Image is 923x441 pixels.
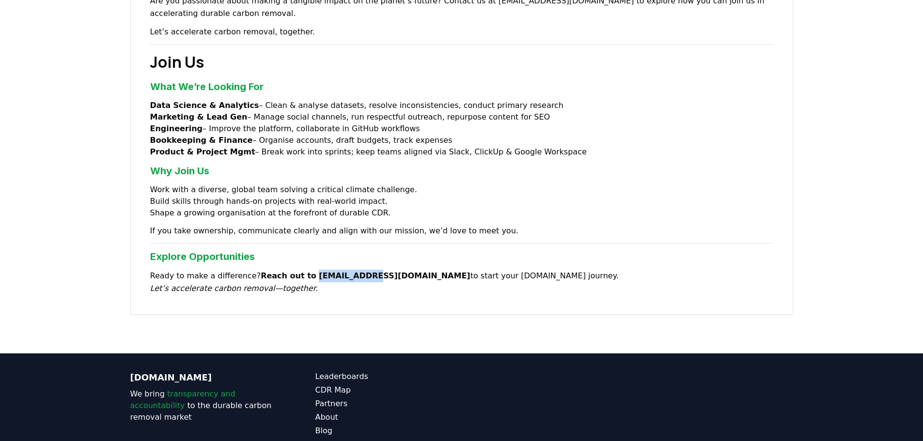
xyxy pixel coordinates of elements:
strong: Product & Project Mgmt [150,147,255,156]
span: transparency and accountability [130,389,235,410]
h3: Explore Opportunities [150,249,773,264]
li: Work with a diverse, global team solving a critical climate challenge. [150,184,773,196]
strong: Marketing & Lead Gen [150,112,248,122]
a: Leaderboards [315,371,462,382]
p: [DOMAIN_NAME] [130,371,277,384]
li: Shape a growing organisation at the forefront of durable CDR. [150,207,773,219]
a: About [315,411,462,423]
em: Let’s accelerate carbon removal—together. [150,284,318,293]
a: Blog [315,425,462,437]
li: Build skills through hands‑on projects with real‑world impact. [150,196,773,207]
p: Let’s accelerate carbon removal, together. [150,26,773,38]
strong: Data Science & Analytics [150,101,259,110]
h2: Join Us [150,50,773,74]
li: – Improve the platform, collaborate in GitHub workflows [150,123,773,135]
a: Partners [315,398,462,410]
li: – Break work into sprints; keep teams aligned via Slack, ClickUp & Google Workspace [150,146,773,158]
p: Ready to make a difference? to start your [DOMAIN_NAME] journey. [150,270,773,295]
li: – Clean & analyse datasets, resolve inconsistencies, conduct primary research [150,100,773,111]
p: We bring to the durable carbon removal market [130,388,277,423]
strong: Bookkeeping & Finance [150,136,253,145]
strong: Engineering [150,124,203,133]
a: CDR Map [315,384,462,396]
h3: What We’re Looking For [150,79,773,94]
strong: Reach out to [EMAIL_ADDRESS][DOMAIN_NAME] [261,271,470,280]
p: If you take ownership, communicate clearly and align with our mission, we’d love to meet you. [150,225,773,237]
li: – Manage social channels, run respectful outreach, repurpose content for SEO [150,111,773,123]
h3: Why Join Us [150,164,773,178]
li: – Organise accounts, draft budgets, track expenses [150,135,773,146]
